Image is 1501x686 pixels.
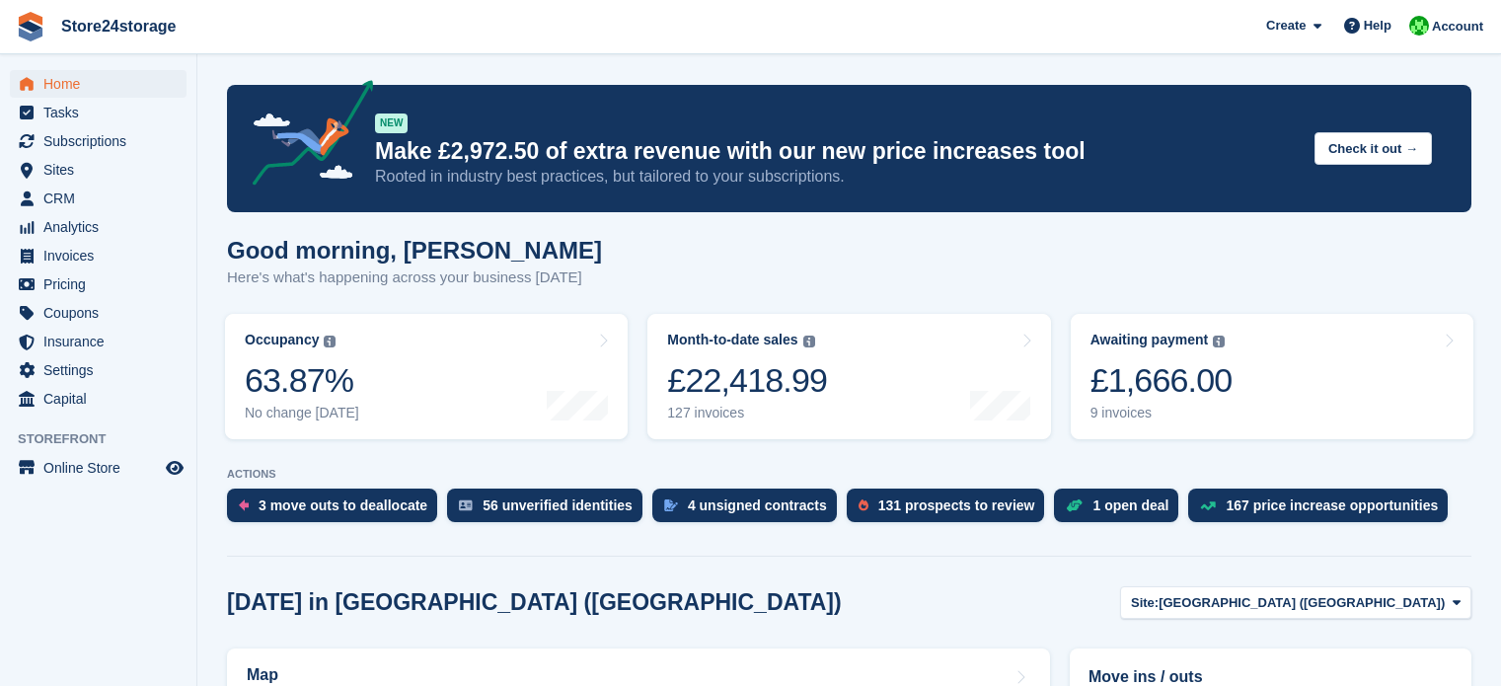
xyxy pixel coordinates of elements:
span: Create [1266,16,1306,36]
a: menu [10,99,187,126]
a: 4 unsigned contracts [652,489,847,532]
img: price-adjustments-announcement-icon-8257ccfd72463d97f412b2fc003d46551f7dbcb40ab6d574587a9cd5c0d94... [236,80,374,192]
a: 167 price increase opportunities [1188,489,1458,532]
img: Tracy Harper [1409,16,1429,36]
a: Store24storage [53,10,185,42]
span: Sites [43,156,162,184]
div: 167 price increase opportunities [1226,497,1438,513]
a: menu [10,70,187,98]
div: Awaiting payment [1090,332,1209,348]
span: CRM [43,185,162,212]
h1: Good morning, [PERSON_NAME] [227,237,602,264]
a: menu [10,127,187,155]
span: Capital [43,385,162,413]
span: Help [1364,16,1391,36]
img: prospect-51fa495bee0391a8d652442698ab0144808aea92771e9ea1ae160a38d050c398.svg [859,499,868,511]
span: Settings [43,356,162,384]
img: deal-1b604bf984904fb50ccaf53a9ad4b4a5d6e5aea283cecdc64d6e3604feb123c2.svg [1066,498,1083,512]
div: 131 prospects to review [878,497,1035,513]
p: Make £2,972.50 of extra revenue with our new price increases tool [375,137,1299,166]
span: Analytics [43,213,162,241]
h2: Map [247,666,278,684]
div: 4 unsigned contracts [688,497,827,513]
a: Occupancy 63.87% No change [DATE] [225,314,628,439]
a: 1 open deal [1054,489,1188,532]
div: Month-to-date sales [667,332,797,348]
div: 127 invoices [667,405,827,421]
span: Pricing [43,270,162,298]
div: NEW [375,114,408,133]
div: 9 invoices [1090,405,1233,421]
div: 56 unverified identities [483,497,633,513]
a: menu [10,328,187,355]
button: Check it out → [1314,132,1432,165]
span: Account [1432,17,1483,37]
span: Storefront [18,429,196,449]
p: ACTIONS [227,468,1471,481]
span: Coupons [43,299,162,327]
a: menu [10,385,187,413]
span: Tasks [43,99,162,126]
div: £1,666.00 [1090,360,1233,401]
a: Awaiting payment £1,666.00 9 invoices [1071,314,1473,439]
div: £22,418.99 [667,360,827,401]
img: icon-info-grey-7440780725fd019a000dd9b08b2336e03edf1995a4989e88bcd33f0948082b44.svg [803,336,815,347]
a: 56 unverified identities [447,489,652,532]
span: Subscriptions [43,127,162,155]
p: Here's what's happening across your business [DATE] [227,267,602,289]
div: 3 move outs to deallocate [259,497,427,513]
a: menu [10,356,187,384]
a: menu [10,213,187,241]
img: stora-icon-8386f47178a22dfd0bd8f6a31ec36ba5ce8667c1dd55bd0f319d3a0aa187defe.svg [16,12,45,41]
button: Site: [GEOGRAPHIC_DATA] ([GEOGRAPHIC_DATA]) [1120,586,1471,619]
img: move_outs_to_deallocate_icon-f764333ba52eb49d3ac5e1228854f67142a1ed5810a6f6cc68b1a99e826820c5.svg [239,499,249,511]
a: menu [10,270,187,298]
img: verify_identity-adf6edd0f0f0b5bbfe63781bf79b02c33cf7c696d77639b501bdc392416b5a36.svg [459,499,473,511]
div: No change [DATE] [245,405,359,421]
a: menu [10,185,187,212]
a: 3 move outs to deallocate [227,489,447,532]
span: Invoices [43,242,162,269]
span: Site: [1131,593,1159,613]
a: Preview store [163,456,187,480]
img: price_increase_opportunities-93ffe204e8149a01c8c9dc8f82e8f89637d9d84a8eef4429ea346261dce0b2c0.svg [1200,501,1216,510]
span: Insurance [43,328,162,355]
div: 63.87% [245,360,359,401]
p: Rooted in industry best practices, but tailored to your subscriptions. [375,166,1299,188]
span: Online Store [43,454,162,482]
a: menu [10,156,187,184]
img: icon-info-grey-7440780725fd019a000dd9b08b2336e03edf1995a4989e88bcd33f0948082b44.svg [1213,336,1225,347]
a: menu [10,454,187,482]
h2: [DATE] in [GEOGRAPHIC_DATA] ([GEOGRAPHIC_DATA]) [227,589,842,616]
span: Home [43,70,162,98]
a: menu [10,299,187,327]
a: menu [10,242,187,269]
div: Occupancy [245,332,319,348]
span: [GEOGRAPHIC_DATA] ([GEOGRAPHIC_DATA]) [1159,593,1445,613]
a: Month-to-date sales £22,418.99 127 invoices [647,314,1050,439]
img: icon-info-grey-7440780725fd019a000dd9b08b2336e03edf1995a4989e88bcd33f0948082b44.svg [324,336,336,347]
div: 1 open deal [1092,497,1168,513]
img: contract_signature_icon-13c848040528278c33f63329250d36e43548de30e8caae1d1a13099fd9432cc5.svg [664,499,678,511]
a: 131 prospects to review [847,489,1055,532]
